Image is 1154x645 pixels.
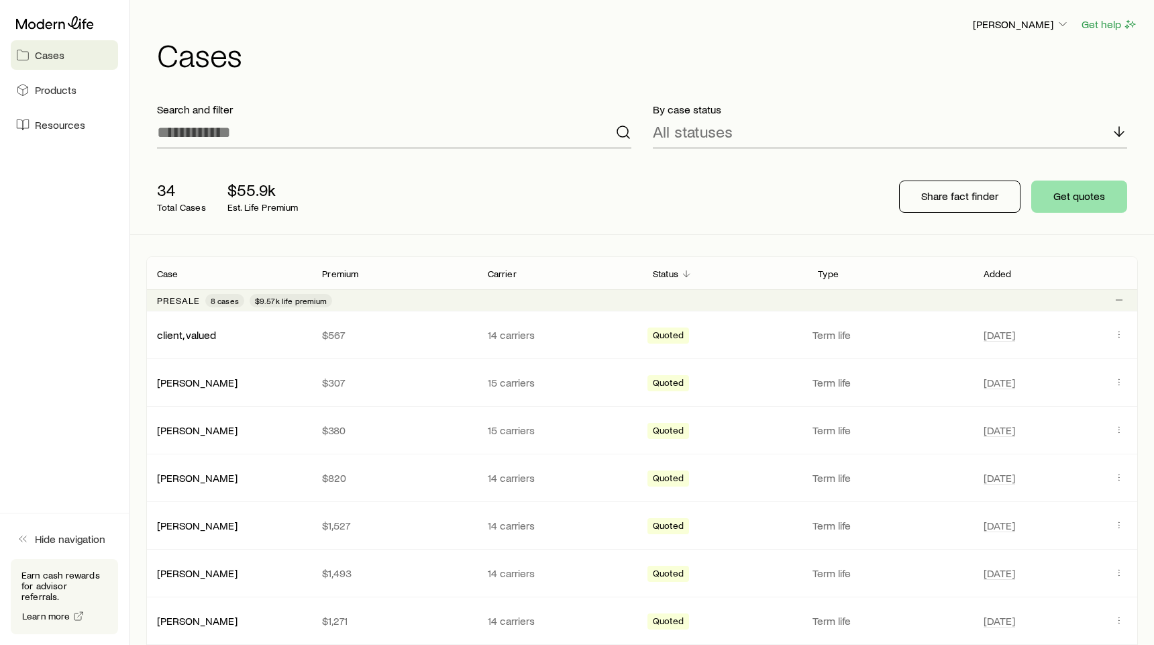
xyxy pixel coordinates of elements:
a: [PERSON_NAME] [157,519,238,532]
p: Est. Life Premium [227,202,299,213]
p: All statuses [653,122,733,141]
p: Premium [322,268,358,279]
p: Total Cases [157,202,206,213]
div: [PERSON_NAME] [157,519,238,533]
span: [DATE] [984,376,1015,389]
div: [PERSON_NAME] [157,614,238,628]
p: 34 [157,181,206,199]
button: Hide navigation [11,524,118,554]
p: $1,493 [322,566,466,580]
p: $1,527 [322,519,466,532]
span: Resources [35,118,85,132]
h1: Cases [157,38,1138,70]
span: [DATE] [984,471,1015,485]
p: Presale [157,295,200,306]
span: Quoted [653,473,684,487]
p: $307 [322,376,466,389]
span: [DATE] [984,566,1015,580]
a: [PERSON_NAME] [157,566,238,579]
a: [PERSON_NAME] [157,471,238,484]
a: Products [11,75,118,105]
span: [DATE] [984,614,1015,628]
p: 14 carriers [488,519,631,532]
a: [PERSON_NAME] [157,614,238,627]
div: [PERSON_NAME] [157,376,238,390]
p: $1,271 [322,614,466,628]
p: Term life [812,614,967,628]
p: 14 carriers [488,471,631,485]
div: [PERSON_NAME] [157,471,238,485]
p: Earn cash rewards for advisor referrals. [21,570,107,602]
p: Share fact finder [921,189,998,203]
span: Quoted [653,520,684,534]
p: Term life [812,566,967,580]
span: [DATE] [984,519,1015,532]
span: 8 cases [211,295,239,306]
span: Quoted [653,330,684,344]
span: Cases [35,48,64,62]
p: $380 [322,424,466,437]
div: [PERSON_NAME] [157,424,238,438]
a: [PERSON_NAME] [157,376,238,389]
p: [PERSON_NAME] [973,17,1069,31]
p: Term life [812,376,967,389]
p: Term life [812,328,967,342]
p: 14 carriers [488,566,631,580]
p: 15 carriers [488,424,631,437]
p: Search and filter [157,103,631,116]
a: client, valued [157,328,216,341]
a: Resources [11,110,118,140]
a: [PERSON_NAME] [157,424,238,436]
p: Term life [812,519,967,532]
p: 15 carriers [488,376,631,389]
span: Quoted [653,568,684,582]
p: 14 carriers [488,328,631,342]
p: Case [157,268,178,279]
span: Quoted [653,615,684,630]
span: Quoted [653,425,684,439]
span: Learn more [22,611,70,621]
a: Cases [11,40,118,70]
p: 14 carriers [488,614,631,628]
p: $820 [322,471,466,485]
button: Get quotes [1031,181,1127,213]
p: By case status [653,103,1127,116]
span: [DATE] [984,328,1015,342]
p: Added [984,268,1012,279]
p: Type [818,268,839,279]
p: $567 [322,328,466,342]
p: $55.9k [227,181,299,199]
button: Share fact finder [899,181,1020,213]
p: Carrier [488,268,517,279]
span: Products [35,83,76,97]
p: Status [653,268,678,279]
button: [PERSON_NAME] [972,17,1070,33]
button: Get help [1081,17,1138,32]
span: [DATE] [984,424,1015,437]
span: Hide navigation [35,532,105,546]
span: $9.57k life premium [255,295,327,306]
p: Term life [812,424,967,437]
span: Quoted [653,377,684,391]
div: Earn cash rewards for advisor referrals.Learn more [11,559,118,634]
div: client, valued [157,328,216,342]
p: Term life [812,471,967,485]
div: [PERSON_NAME] [157,566,238,581]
